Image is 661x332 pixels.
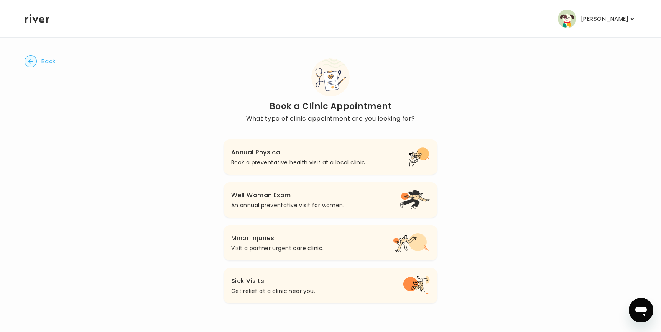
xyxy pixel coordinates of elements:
img: Book Clinic Appointment [311,58,350,96]
button: Annual PhysicalBook a preventative health visit at a local clinic. [224,139,438,175]
h2: Book a Clinic Appointment [246,101,415,112]
p: What type of clinic appointment are you looking for? [246,113,415,124]
button: Sick VisitsGet relief at a clinic near you. [224,268,438,303]
span: Back [41,56,56,67]
button: Minor InjuriesVisit a partner urgent care clinic. [224,225,438,260]
img: user avatar [558,10,576,28]
button: Back [25,55,56,67]
p: Visit a partner urgent care clinic. [231,244,324,253]
iframe: Button to launch messaging window [629,298,653,322]
p: An annual preventative visit for women. [231,201,344,210]
p: Book a preventative health visit at a local clinic. [231,158,367,167]
h3: Sick Visits [231,276,315,286]
p: Get relief at a clinic near you. [231,286,315,296]
button: Well Woman ExamAn annual preventative visit for women. [224,182,438,218]
h3: Annual Physical [231,147,367,158]
button: user avatar[PERSON_NAME] [558,10,636,28]
p: [PERSON_NAME] [581,13,628,24]
h3: Minor Injuries [231,233,324,244]
h3: Well Woman Exam [231,190,344,201]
